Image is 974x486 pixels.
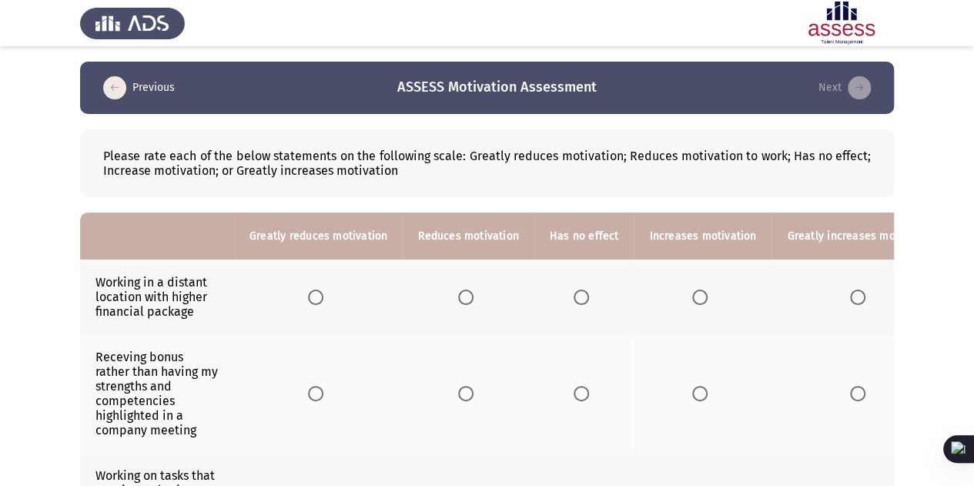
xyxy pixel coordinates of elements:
h3: ASSESS Motivation Assessment [397,78,597,97]
mat-radio-group: Select an option [574,386,595,401]
th: Greatly reduces motivation [234,213,403,260]
mat-radio-group: Select an option [692,289,714,303]
mat-radio-group: Select an option [458,386,480,401]
mat-radio-group: Select an option [574,289,595,303]
th: Greatly increases motivation [772,213,949,260]
img: Assess Talent Management logo [80,2,185,45]
mat-radio-group: Select an option [692,386,714,401]
mat-radio-group: Select an option [850,386,872,401]
mat-radio-group: Select an option [850,289,872,303]
img: Assessment logo of Motivation Assessment [789,2,894,45]
th: Reduces motivation [403,213,534,260]
td: Receving bonus rather than having my strengths and competencies highlighted in a company meeting [80,334,234,453]
mat-radio-group: Select an option [308,289,330,303]
mat-radio-group: Select an option [308,386,330,401]
button: check the missing [814,75,875,100]
td: Working in a distant location with higher financial package [80,260,234,334]
button: load previous page [99,75,179,100]
th: Increases motivation [634,213,772,260]
th: Has no effect [534,213,634,260]
div: Please rate each of the below statements on the following scale: Greatly reduces motivation; Redu... [80,129,894,197]
mat-radio-group: Select an option [458,289,480,303]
